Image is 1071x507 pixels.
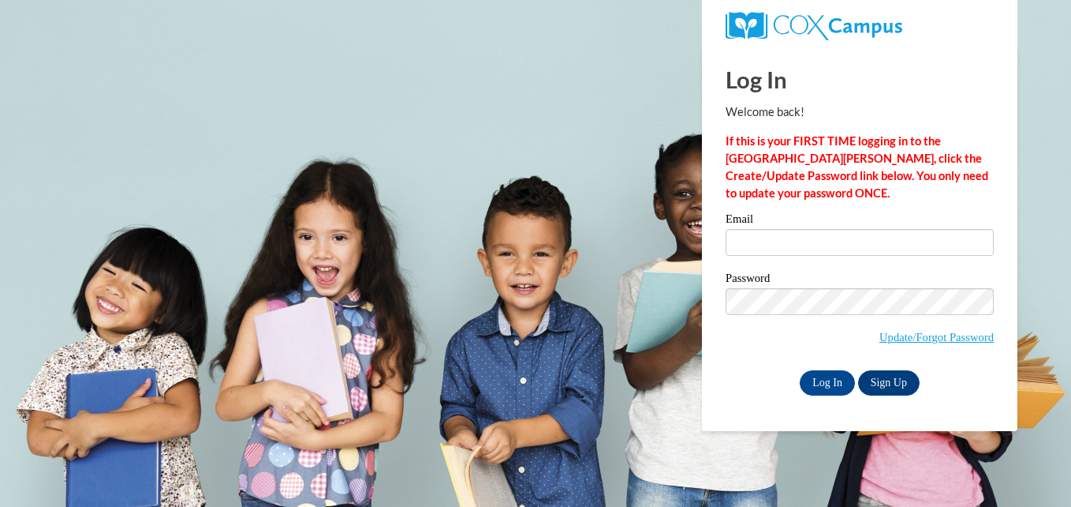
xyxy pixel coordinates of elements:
[726,12,994,40] a: COX Campus
[726,103,994,121] p: Welcome back!
[726,63,994,96] h1: Log In
[726,213,994,229] label: Email
[858,370,920,396] a: Sign Up
[726,134,988,200] strong: If this is your FIRST TIME logging in to the [GEOGRAPHIC_DATA][PERSON_NAME], click the Create/Upd...
[726,272,994,288] label: Password
[800,370,855,396] input: Log In
[879,331,994,344] a: Update/Forgot Password
[726,12,902,40] img: COX Campus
